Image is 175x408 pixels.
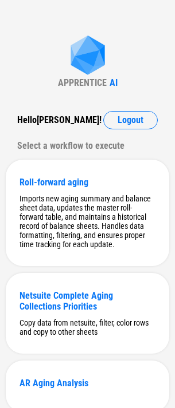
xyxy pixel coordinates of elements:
button: Logout [103,111,158,129]
div: Roll-forward aging [20,177,155,188]
span: Logout [118,116,143,125]
div: Select a workflow to execute [17,137,158,155]
div: Imports new aging summary and balance sheet data, updates the master roll-forward table, and main... [20,194,155,249]
div: Copy data from netsuite, filter, color rows and copy to other sheets [20,318,155,336]
div: Netsuite Complete Aging Collections Priorities [20,290,155,312]
div: AR Aging Analysis [20,378,155,389]
div: AI [110,77,118,88]
div: Hello [PERSON_NAME] ! [17,111,102,129]
img: Apprentice AI [65,35,111,77]
div: APPRENTICE [58,77,107,88]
